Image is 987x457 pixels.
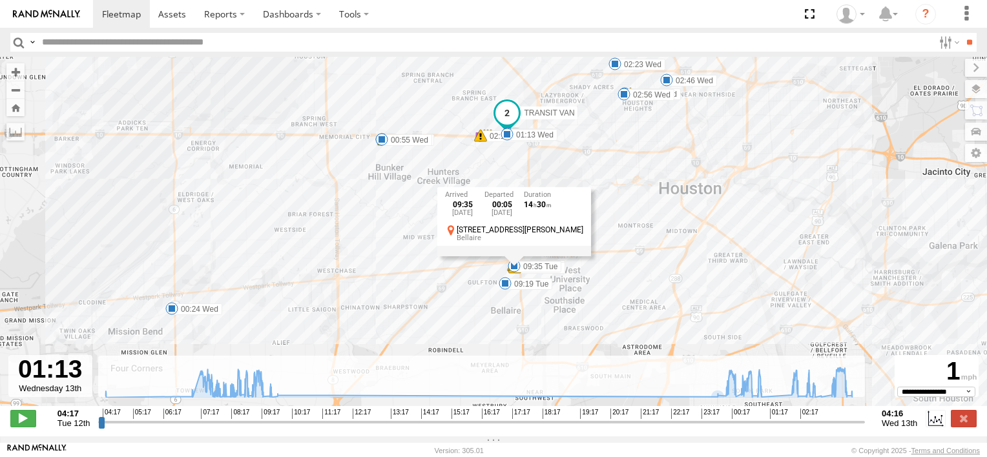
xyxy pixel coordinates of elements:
div: 1 [897,357,977,386]
label: 01:13 Wed [507,129,557,141]
label: Search Filter Options [934,33,962,52]
img: rand-logo.svg [13,10,80,19]
label: 09:19 Tue [505,278,552,290]
button: Zoom in [6,63,25,81]
span: 20:17 [610,409,629,419]
label: Play/Stop [10,410,36,427]
div: Lupe Hernandez [832,5,869,24]
i: ? [915,4,936,25]
span: 11:17 [322,409,340,419]
span: 14:17 [421,409,439,419]
div: © Copyright 2025 - [851,447,980,454]
label: 02:56 Wed [624,89,674,101]
span: 12:17 [353,409,371,419]
span: 00:17 [732,409,750,419]
label: Search Query [27,33,37,52]
span: TRANSIT VAN [524,109,574,118]
div: [STREET_ADDRESS][PERSON_NAME] [457,226,583,234]
button: Zoom out [6,81,25,99]
span: 22:17 [671,409,689,419]
span: 08:17 [231,409,249,419]
button: Zoom Home [6,99,25,116]
strong: 04:16 [882,409,917,418]
div: [DATE] [445,209,481,217]
span: 23:17 [701,409,720,419]
label: 02:23 Wed [615,59,665,70]
span: 04:17 [103,409,121,419]
div: Bellaire [457,234,583,242]
span: 09:17 [262,409,280,419]
div: 00:05 [484,200,520,208]
span: 13:17 [391,409,409,419]
span: 07:17 [201,409,219,419]
div: Version: 305.01 [435,447,484,454]
label: Measure [6,123,25,141]
strong: 04:17 [57,409,90,418]
span: Wed 13th Aug 2025 [882,418,917,428]
span: 21:17 [641,409,659,419]
span: 02:17 [800,409,818,419]
span: 01:17 [770,409,788,419]
div: 09:35 [445,200,481,208]
label: 02:46 Wed [667,75,717,86]
span: 05:17 [133,409,151,419]
span: 16:17 [482,409,500,419]
span: 19:17 [580,409,598,419]
label: 00:24 Wed [172,303,222,315]
span: 18:17 [543,409,561,419]
div: [DATE] [484,209,520,217]
span: 14 [524,199,537,208]
span: 15:17 [452,409,470,419]
span: 17:17 [512,409,530,419]
label: 09:35 Tue [514,261,561,272]
a: Visit our Website [7,444,67,457]
span: 30 [537,199,551,208]
label: 00:55 Wed [382,134,432,146]
a: Terms and Conditions [911,447,980,454]
span: 10:17 [292,409,310,419]
span: Tue 12th Aug 2025 [57,418,90,428]
span: 06:17 [163,409,182,419]
label: Close [951,410,977,427]
label: Map Settings [965,144,987,162]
